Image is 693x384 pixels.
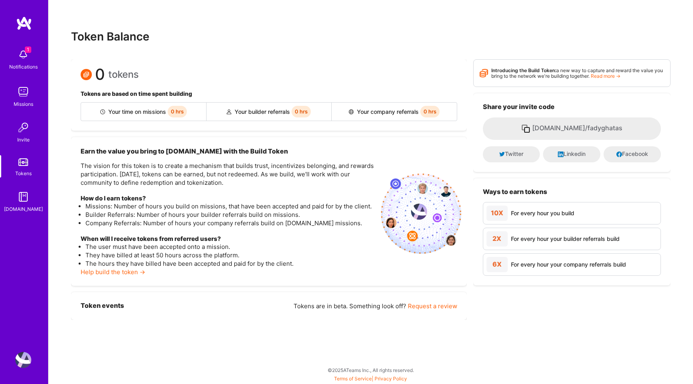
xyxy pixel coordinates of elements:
div: For every hour your company referrals build [511,260,626,269]
img: teamwork [15,84,31,100]
img: Invite [15,119,31,135]
span: a new way to capture and reward the value you bring to the network we're building together. [491,67,663,79]
button: Linkedin [543,146,600,162]
div: Missions [14,100,33,108]
img: profile [411,204,427,220]
div: [DOMAIN_NAME] [4,205,43,213]
h4: When will I receive tokens from referred users? [81,235,375,243]
div: Tokens [15,169,32,178]
p: The vision for this token is to create a mechanism that builds trust, incentivizes belonging, and... [81,162,375,187]
h3: Ways to earn tokens [483,188,661,196]
img: Builder icon [100,109,105,114]
h2: Token Balance [71,30,671,43]
div: For every hour you build [511,209,574,217]
div: Invite [17,135,30,144]
div: Notifications [9,63,38,71]
img: tokens [18,158,28,166]
div: Your company referrals [332,103,457,121]
h3: Share your invite code [483,103,661,111]
div: 6X [486,257,508,272]
img: Builder referral icon [227,109,231,114]
i: icon Facebook [616,152,622,157]
a: Help build the token → [81,268,145,276]
span: 1 [25,46,31,53]
h4: Tokens are based on time spent building [81,91,457,97]
img: User Avatar [15,352,31,368]
div: 10X [486,206,508,221]
span: 0 hrs [292,106,311,117]
span: 0 hrs [168,106,187,117]
h4: How do I earn tokens? [81,195,375,202]
a: Read more → [591,73,620,79]
li: The hours they have billed have been accepted and paid for by the client. [85,259,375,268]
img: guide book [15,189,31,205]
i: icon LinkedInDark [558,152,563,157]
span: 0 [95,70,105,79]
li: Company Referrals: Number of hours your company referrals build on [DOMAIN_NAME] missions. [85,219,375,227]
i: icon Twitter [499,152,505,157]
a: Terms of Service [334,376,372,382]
i: icon Points [480,66,488,81]
img: invite [381,174,461,254]
div: Your builder referrals [207,103,332,121]
img: Token icon [81,69,92,80]
a: Request a review [408,302,457,310]
li: Builder Referrals: Number of hours your builder referrals build on missions. [85,210,375,219]
div: 2X [486,231,508,247]
button: Facebook [604,146,661,162]
li: The user must have been accepted onto a mission. [85,243,375,251]
span: Tokens are in beta. Something look off? [294,302,406,310]
span: tokens [108,70,139,79]
a: Privacy Policy [375,376,407,382]
button: [DOMAIN_NAME]/fadyghatas [483,117,661,140]
div: Your time on missions [81,103,207,121]
div: For every hour your builder referrals build [511,234,620,243]
img: logo [16,16,32,30]
div: © 2025 ATeams Inc., All rights reserved. [48,360,693,380]
strong: Introducing the Build Token: [491,67,556,73]
li: Missions: Number of hours you build on missions, that have been accepted and paid for by the client. [85,202,375,210]
img: Company referral icon [349,109,354,114]
h3: Token events [81,302,124,310]
button: Twitter [483,146,540,162]
i: icon Copy [521,124,531,133]
h3: Earn the value you bring to [DOMAIN_NAME] with the Build Token [81,147,375,156]
li: They have billed at least 50 hours across the platform. [85,251,375,259]
span: 0 hrs [420,106,440,117]
img: bell [15,46,31,63]
span: | [334,376,407,382]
